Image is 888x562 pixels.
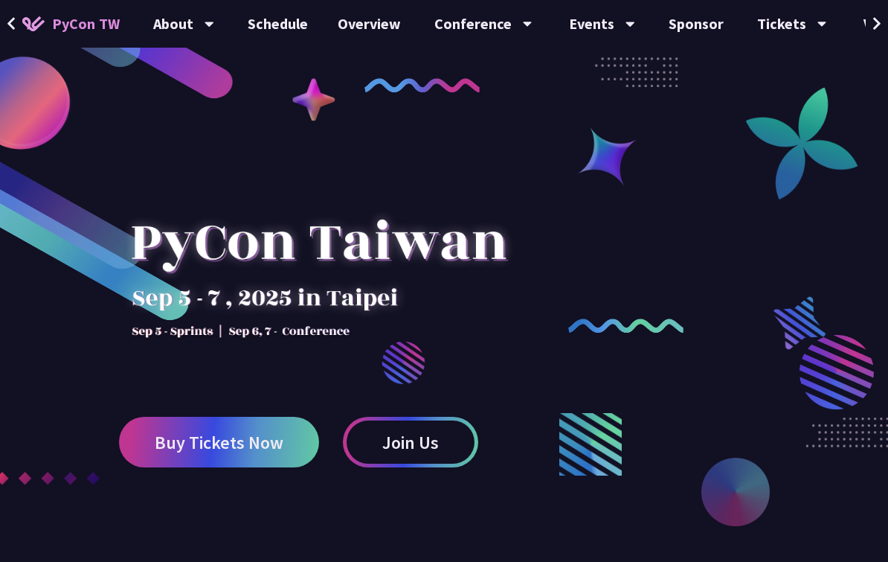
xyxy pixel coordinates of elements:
[364,78,480,92] img: curly-1.ebdbada.png
[382,433,439,452] span: Join Us
[7,5,135,42] a: PyCon TW
[155,433,283,452] span: Buy Tickets Now
[52,13,120,35] span: PyCon TW
[568,319,683,333] img: curly-2.e802c9f.png
[119,417,319,467] a: Buy Tickets Now
[22,16,45,31] img: Home icon of PyCon TW 2025
[343,417,478,467] a: Join Us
